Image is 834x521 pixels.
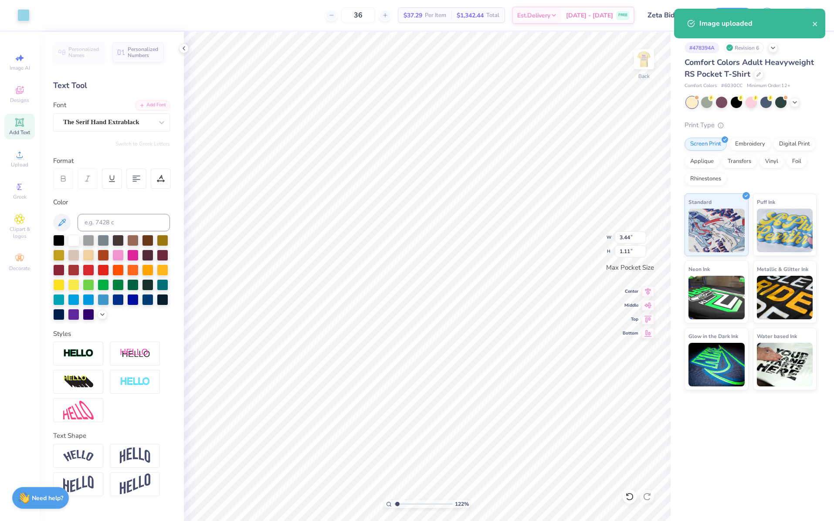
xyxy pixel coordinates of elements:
span: FREE [618,12,627,18]
img: Water based Ink [757,343,813,386]
img: Free Distort [63,401,94,420]
span: Standard [688,197,712,206]
span: Neon Ink [688,264,710,274]
div: Format [53,156,171,166]
span: Upload [11,161,28,168]
span: 122 % [455,500,469,508]
span: $37.29 [403,11,422,20]
img: Back [635,51,653,68]
div: Digital Print [773,138,816,151]
span: Total [486,11,499,20]
span: Greek [13,193,27,200]
label: Font [53,100,66,110]
img: Negative Space [120,377,150,387]
img: Glow in the Dark Ink [688,343,745,386]
span: Puff Ink [757,197,775,206]
img: Standard [688,209,745,252]
div: Embroidery [729,138,771,151]
span: $1,342.44 [457,11,484,20]
img: 3d Illusion [63,375,94,389]
div: Color [53,197,170,207]
span: Center [623,288,638,294]
span: Clipart & logos [4,226,35,240]
span: Personalized Names [68,46,99,58]
div: Rhinestones [685,173,727,186]
input: – – [341,7,375,23]
div: Applique [685,155,719,168]
div: Foil [787,155,807,168]
span: Bottom [623,330,638,336]
div: Add Font [136,100,170,110]
input: Untitled Design [641,7,705,24]
span: Metallic & Glitter Ink [757,264,808,274]
img: Shadow [120,348,150,359]
strong: Need help? [32,494,63,502]
span: Add Text [9,129,30,136]
div: # 478394A [685,42,719,53]
div: Image uploaded [699,18,812,29]
span: # 6030CC [721,82,742,90]
span: Middle [623,302,638,308]
img: Arc [63,450,94,462]
span: Per Item [425,11,446,20]
span: Decorate [9,265,30,272]
div: Vinyl [759,155,784,168]
div: Back [638,72,650,80]
div: Text Shape [53,431,170,441]
div: Styles [53,329,170,339]
div: Transfers [722,155,757,168]
div: Text Tool [53,80,170,91]
button: Switch to Greek Letters [115,140,170,147]
span: Water based Ink [757,332,797,341]
input: e.g. 7428 c [78,214,170,231]
span: Comfort Colors [685,82,717,90]
div: Screen Print [685,138,727,151]
span: Glow in the Dark Ink [688,332,738,341]
div: Revision 6 [724,42,764,53]
img: Metallic & Glitter Ink [757,276,813,319]
span: Comfort Colors Adult Heavyweight RS Pocket T-Shirt [685,57,814,79]
span: [DATE] - [DATE] [566,11,613,20]
div: Print Type [685,120,817,130]
img: Rise [120,474,150,495]
span: Top [623,316,638,322]
span: Personalized Numbers [128,46,159,58]
img: Flag [63,476,94,493]
img: Neon Ink [688,276,745,319]
span: Est. Delivery [517,11,550,20]
img: Arch [120,447,150,464]
span: Image AI [10,64,30,71]
button: close [812,18,818,29]
img: Puff Ink [757,209,813,252]
span: Minimum Order: 12 + [747,82,790,90]
span: Designs [10,97,29,104]
img: Stroke [63,348,94,359]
